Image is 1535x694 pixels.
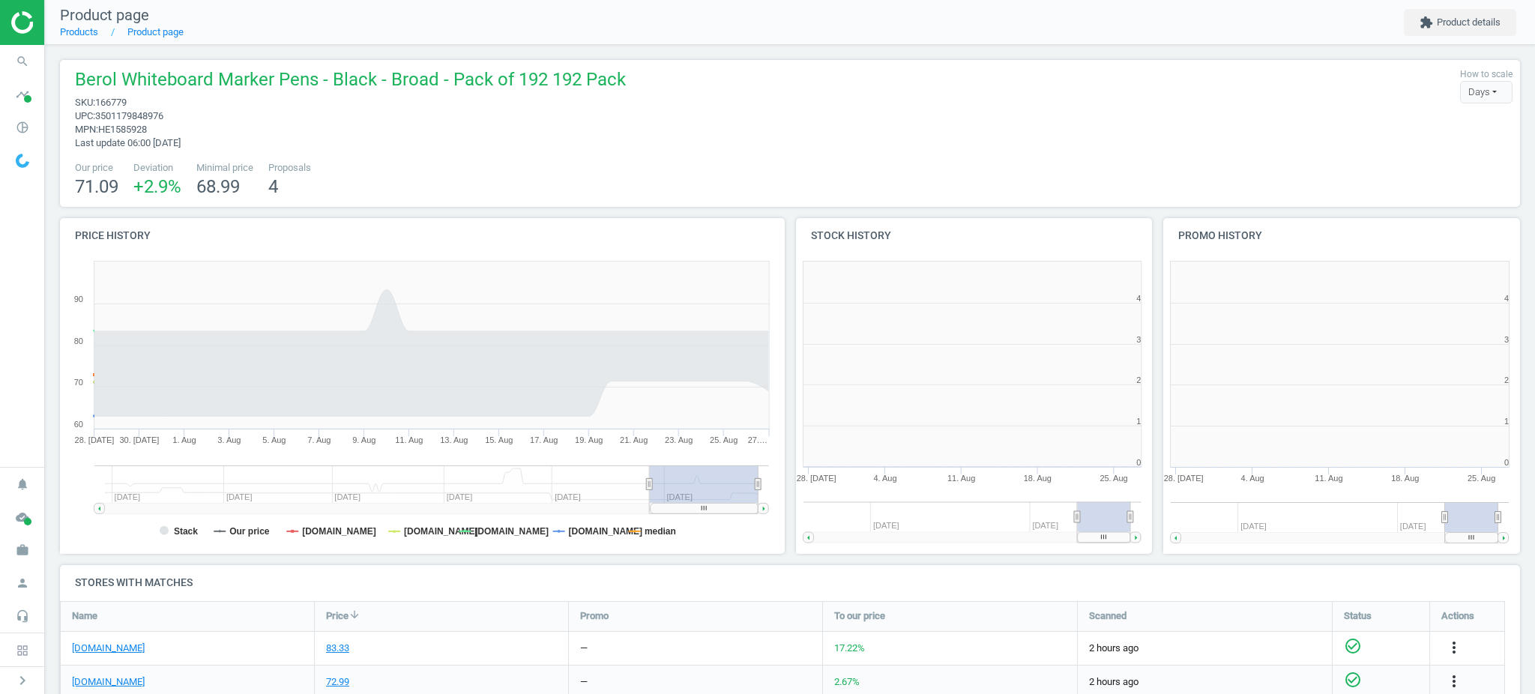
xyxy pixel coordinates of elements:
i: person [8,569,37,597]
a: [DOMAIN_NAME] [72,642,145,655]
text: 4 [1504,294,1509,303]
tspan: 17. Aug [530,435,558,444]
span: HE1585928 [98,124,147,135]
div: — [580,642,588,655]
i: pie_chart_outlined [8,113,37,142]
i: extension [1420,16,1433,29]
tspan: median [645,526,676,537]
span: 68.99 [196,176,240,197]
text: 2 [1136,375,1141,384]
button: extensionProduct details [1404,9,1516,36]
tspan: 9. Aug [352,435,376,444]
h4: Stores with matches [60,565,1520,600]
tspan: 4. Aug [873,474,896,483]
tspan: 18. Aug [1024,474,1052,483]
i: search [8,47,37,76]
tspan: 11. Aug [395,435,423,444]
i: notifications [8,470,37,498]
tspan: 13. Aug [440,435,468,444]
span: Proposals [268,161,311,175]
div: Days [1460,81,1513,103]
tspan: 11. Aug [1315,474,1343,483]
i: work [8,536,37,564]
tspan: 28. [DATE] [796,474,836,483]
div: 72.99 [326,675,349,689]
i: arrow_downward [349,609,361,621]
tspan: 28. [DATE] [75,435,115,444]
i: timeline [8,80,37,109]
h4: Stock history [796,218,1153,253]
tspan: 25. Aug [1100,474,1127,483]
span: Scanned [1089,609,1127,623]
tspan: 25. Aug [1468,474,1495,483]
tspan: 15. Aug [485,435,513,444]
span: Minimal price [196,161,253,175]
tspan: 30. [DATE] [120,435,160,444]
tspan: 11. Aug [947,474,975,483]
tspan: Our price [229,526,270,537]
span: 2 hours ago [1089,642,1321,655]
tspan: Stack [174,526,198,537]
tspan: 5. Aug [262,435,286,444]
i: more_vert [1445,639,1463,657]
span: 2 hours ago [1089,675,1321,689]
span: mpn : [75,124,98,135]
span: Our price [75,161,118,175]
span: Product page [60,6,149,24]
tspan: [DOMAIN_NAME] [302,526,376,537]
tspan: 19. Aug [575,435,603,444]
tspan: 7. Aug [307,435,331,444]
img: wGWNvw8QSZomAAAAABJRU5ErkJggg== [16,154,29,168]
button: more_vert [1445,672,1463,692]
text: 2 [1504,375,1509,384]
tspan: [DOMAIN_NAME] [569,526,643,537]
text: 80 [74,337,83,346]
i: check_circle_outline [1344,671,1362,689]
span: 17.22 % [834,642,865,654]
span: upc : [75,110,95,121]
a: Products [60,26,98,37]
span: Deviation [133,161,181,175]
tspan: 23. Aug [665,435,693,444]
span: Promo [580,609,609,623]
text: 70 [74,378,83,387]
span: Price [326,609,349,623]
span: 2.67 % [834,676,860,687]
tspan: [DOMAIN_NAME] [475,526,549,537]
span: To our price [834,609,885,623]
i: chevron_right [13,672,31,690]
tspan: 18. Aug [1391,474,1419,483]
span: sku : [75,97,95,108]
text: 3 [1136,335,1141,344]
span: Berol Whiteboard Marker Pens - Black - Broad - Pack of 192 192 Pack [75,67,626,96]
text: 60 [74,420,83,429]
button: chevron_right [4,671,41,690]
h4: Promo history [1163,218,1520,253]
span: Status [1344,609,1372,623]
span: Last update 06:00 [DATE] [75,137,181,148]
h4: Price history [60,218,785,253]
span: 3501179848976 [95,110,163,121]
label: How to scale [1460,68,1513,81]
i: cloud_done [8,503,37,531]
button: more_vert [1445,639,1463,658]
span: 71.09 [75,176,118,197]
tspan: 25. Aug [710,435,738,444]
span: 166779 [95,97,127,108]
a: [DOMAIN_NAME] [72,675,145,689]
text: 1 [1136,417,1141,426]
text: 0 [1136,458,1141,467]
tspan: 21. Aug [620,435,648,444]
text: 4 [1136,294,1141,303]
text: 0 [1504,458,1509,467]
text: 1 [1504,417,1509,426]
i: more_vert [1445,672,1463,690]
img: ajHJNr6hYgQAAAAASUVORK5CYII= [11,11,118,34]
tspan: 3. Aug [217,435,241,444]
tspan: 1. Aug [172,435,196,444]
i: headset_mic [8,602,37,630]
div: 83.33 [326,642,349,655]
span: Name [72,609,97,623]
tspan: [DOMAIN_NAME] [404,526,478,537]
tspan: 27.… [748,435,767,444]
